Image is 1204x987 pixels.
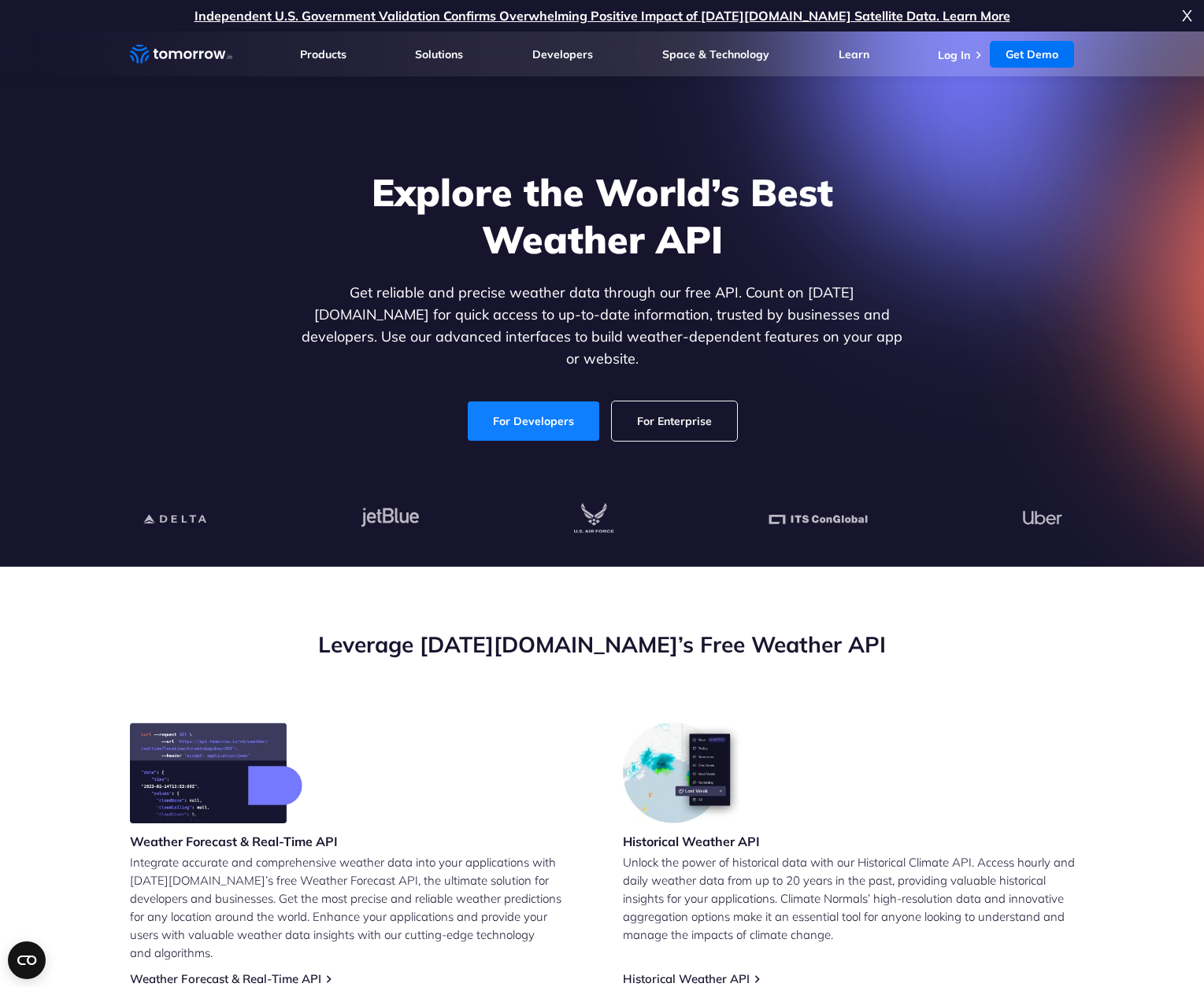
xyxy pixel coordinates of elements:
a: Learn [839,47,869,61]
a: For Enterprise [612,401,737,441]
h2: Leverage [DATE][DOMAIN_NAME]’s Free Weather API [130,630,1075,660]
a: Get Demo [990,41,1074,68]
a: Weather Forecast & Real-Time API [130,971,321,986]
a: Products [300,47,346,61]
h3: Historical Weather API [623,833,760,850]
a: Space & Technology [662,47,769,61]
a: Log In [938,48,970,62]
p: Unlock the power of historical data with our Historical Climate API. Access hourly and daily weat... [623,853,1075,944]
a: Solutions [415,47,463,61]
a: Developers [532,47,593,61]
p: Integrate accurate and comprehensive weather data into your applications with [DATE][DOMAIN_NAME]... [130,853,582,962]
h1: Explore the World’s Best Weather API [298,168,906,263]
a: For Developers [468,401,599,441]
p: Get reliable and precise weather data through our free API. Count on [DATE][DOMAIN_NAME] for quic... [298,282,906,370]
button: Open CMP widget [8,941,46,979]
h3: Weather Forecast & Real-Time API [130,833,338,850]
a: Historical Weather API [623,971,750,986]
a: Independent U.S. Government Validation Confirms Overwhelming Positive Impact of [DATE][DOMAIN_NAM... [194,8,1010,24]
a: Home link [130,43,232,66]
